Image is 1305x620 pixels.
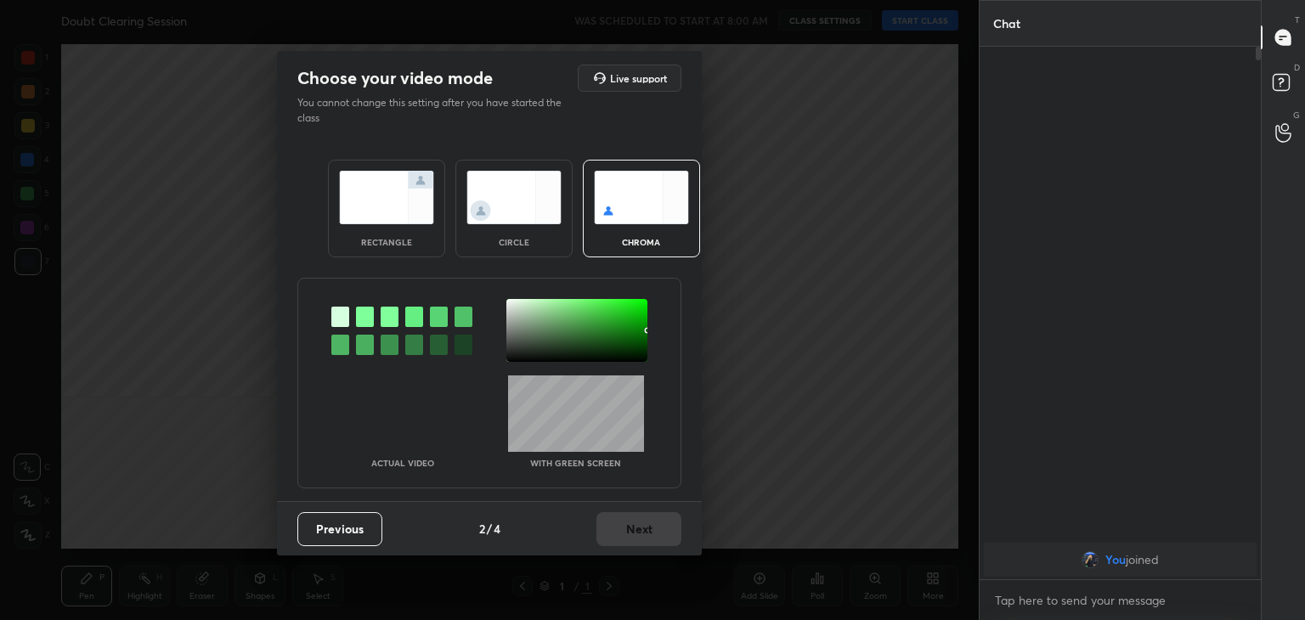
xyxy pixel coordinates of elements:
img: circleScreenIcon.acc0effb.svg [466,171,562,224]
p: Chat [980,1,1034,46]
div: rectangle [353,238,421,246]
p: With green screen [530,459,621,467]
button: Previous [297,512,382,546]
div: circle [480,238,548,246]
div: grid [980,539,1261,580]
img: chromaScreenIcon.c19ab0a0.svg [594,171,689,224]
h2: Choose your video mode [297,67,493,89]
h4: 4 [494,520,500,538]
p: T [1295,14,1300,26]
h4: / [487,520,492,538]
span: You [1105,553,1126,566]
img: normalScreenIcon.ae25ed63.svg [339,171,434,224]
h4: 2 [479,520,485,538]
img: d89acffa0b7b45d28d6908ca2ce42307.jpg [1082,551,1099,568]
p: D [1294,61,1300,74]
p: Actual Video [371,459,434,467]
span: joined [1126,553,1159,566]
p: G [1293,109,1300,121]
div: chroma [607,238,675,246]
h5: Live support [610,73,667,83]
p: You cannot change this setting after you have started the class [297,95,573,126]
